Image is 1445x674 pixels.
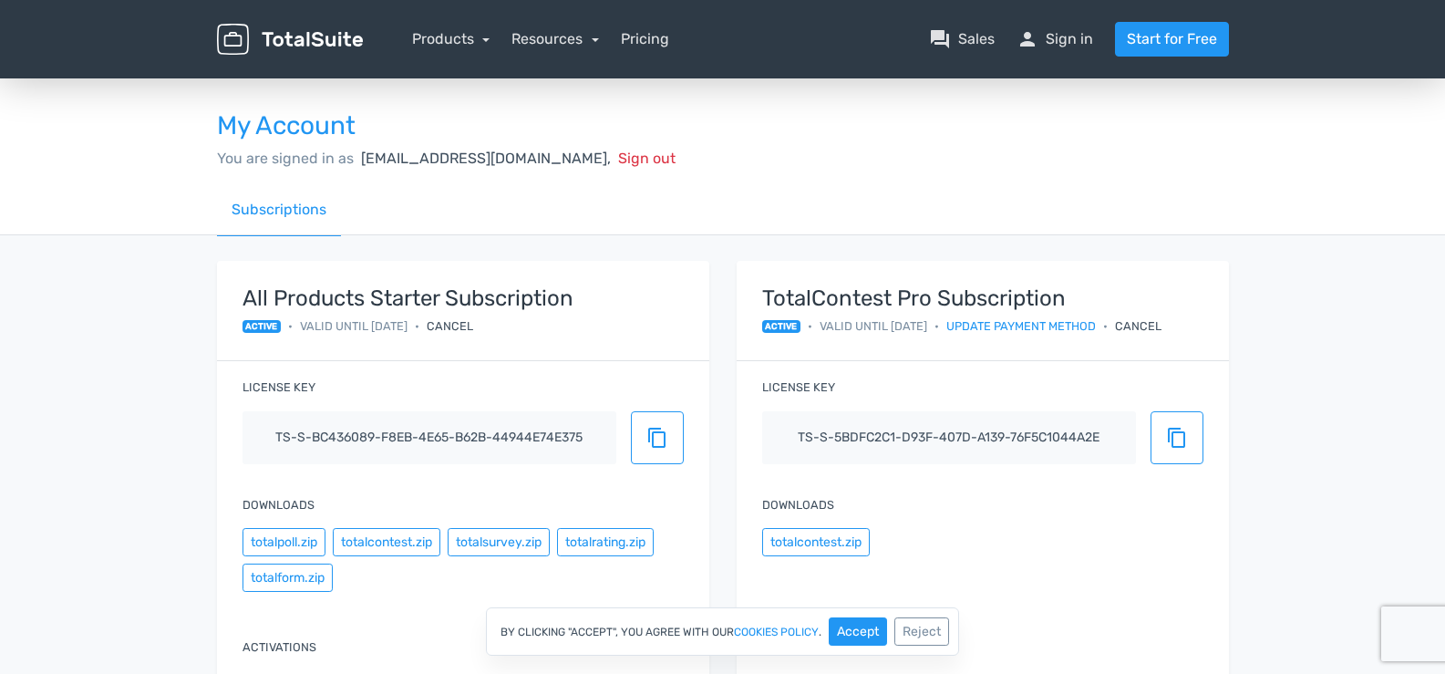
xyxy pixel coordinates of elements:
[762,496,834,513] label: Downloads
[894,617,949,646] button: Reject
[243,286,573,310] strong: All Products Starter Subscription
[1017,28,1093,50] a: personSign in
[808,317,812,335] span: •
[762,528,870,556] button: totalcontest.zip
[929,28,951,50] span: question_answer
[762,603,836,620] label: Activations
[448,528,550,556] button: totalsurvey.zip
[217,112,1229,140] h3: My Account
[412,30,490,47] a: Products
[762,378,835,396] label: License key
[557,528,654,556] button: totalrating.zip
[1151,411,1203,464] button: content_copy
[618,150,676,167] span: Sign out
[1103,317,1108,335] span: •
[621,28,669,50] a: Pricing
[415,317,419,335] span: •
[829,617,887,646] button: Accept
[929,28,995,50] a: question_answerSales
[300,317,408,335] span: Valid until [DATE]
[762,286,1162,310] strong: TotalContest Pro Subscription
[1017,28,1038,50] span: person
[1115,317,1161,335] div: Cancel
[217,24,363,56] img: TotalSuite for WordPress
[1166,427,1188,449] span: content_copy
[243,320,282,333] span: active
[243,564,333,592] button: totalform.zip
[333,528,440,556] button: totalcontest.zip
[243,528,325,556] button: totalpoll.zip
[217,150,354,167] span: You are signed in as
[820,317,927,335] span: Valid until [DATE]
[361,150,611,167] span: [EMAIL_ADDRESS][DOMAIN_NAME],
[646,427,668,449] span: content_copy
[934,317,939,335] span: •
[288,317,293,335] span: •
[511,30,599,47] a: Resources
[486,607,959,656] div: By clicking "Accept", you agree with our .
[762,320,801,333] span: active
[427,317,473,335] div: Cancel
[631,411,684,464] button: content_copy
[243,496,315,513] label: Downloads
[946,317,1096,335] a: Update payment method
[1115,22,1229,57] a: Start for Free
[734,627,819,638] a: cookies policy
[243,378,315,396] label: License key
[217,184,341,236] a: Subscriptions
